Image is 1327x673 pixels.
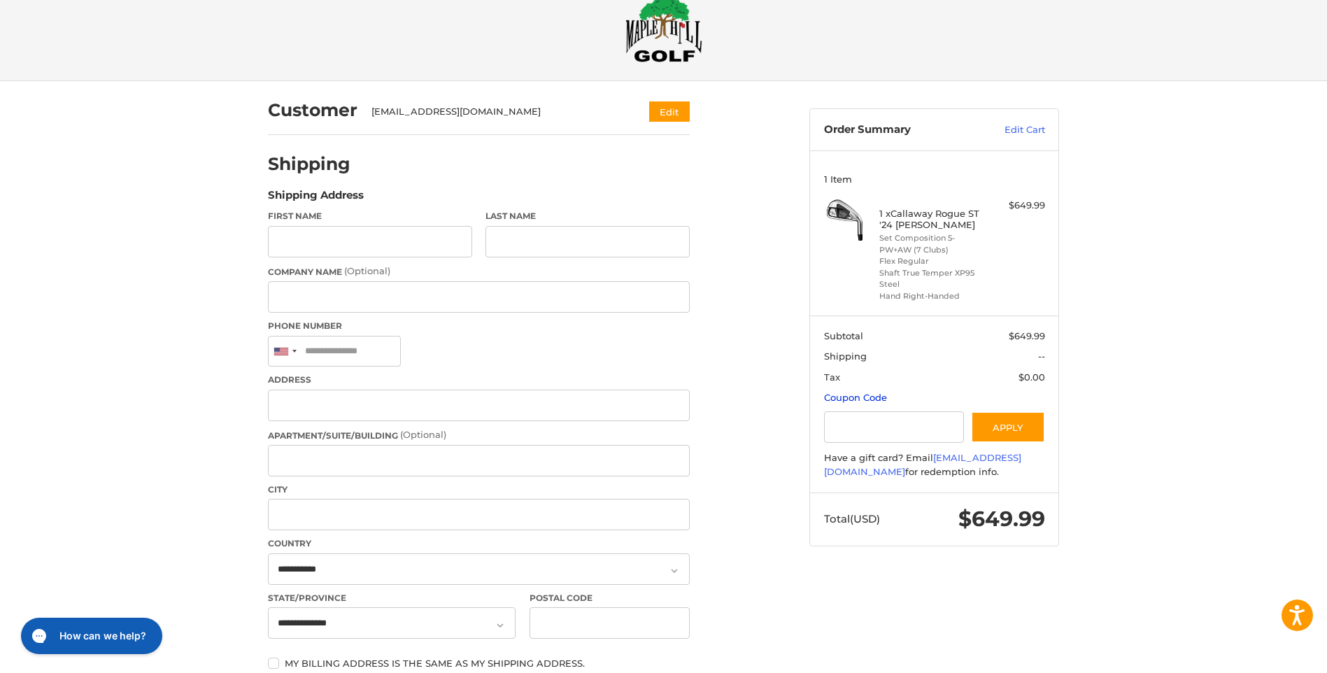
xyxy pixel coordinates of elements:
label: Country [268,537,690,550]
li: Shaft True Temper XP95 Steel [879,267,986,290]
label: Postal Code [530,592,690,604]
li: Flex Regular [879,255,986,267]
span: $0.00 [1019,371,1045,383]
span: Shipping [824,350,867,362]
h4: 1 x Callaway Rogue ST '24 [PERSON_NAME] [879,208,986,231]
label: State/Province [268,592,516,604]
h2: Customer [268,99,357,121]
label: Phone Number [268,320,690,332]
div: $649.99 [990,199,1045,213]
span: $649.99 [958,506,1045,532]
span: Total (USD) [824,512,880,525]
label: Apartment/Suite/Building [268,428,690,442]
label: City [268,483,690,496]
a: Edit Cart [974,123,1045,137]
li: Set Composition 5-PW+AW (7 Clubs) [879,232,986,255]
span: Tax [824,371,840,383]
iframe: Gorgias live chat messenger [14,613,166,659]
h3: Order Summary [824,123,974,137]
span: -- [1038,350,1045,362]
a: Coupon Code [824,392,887,403]
button: Edit [649,101,690,122]
small: (Optional) [400,429,446,440]
div: Have a gift card? Email for redemption info. [824,451,1045,479]
div: [EMAIL_ADDRESS][DOMAIN_NAME] [371,105,623,119]
legend: Shipping Address [268,187,364,210]
span: Subtotal [824,330,863,341]
div: United States: +1 [269,336,301,367]
label: Company Name [268,264,690,278]
a: [EMAIL_ADDRESS][DOMAIN_NAME] [824,452,1021,477]
li: Hand Right-Handed [879,290,986,302]
label: First Name [268,210,472,222]
span: $649.99 [1009,330,1045,341]
label: Address [268,374,690,386]
label: Last Name [485,210,690,222]
h2: Shipping [268,153,350,175]
h3: 1 Item [824,173,1045,185]
button: Apply [971,411,1045,443]
small: (Optional) [344,265,390,276]
input: Gift Certificate or Coupon Code [824,411,965,443]
label: My billing address is the same as my shipping address. [268,658,690,669]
